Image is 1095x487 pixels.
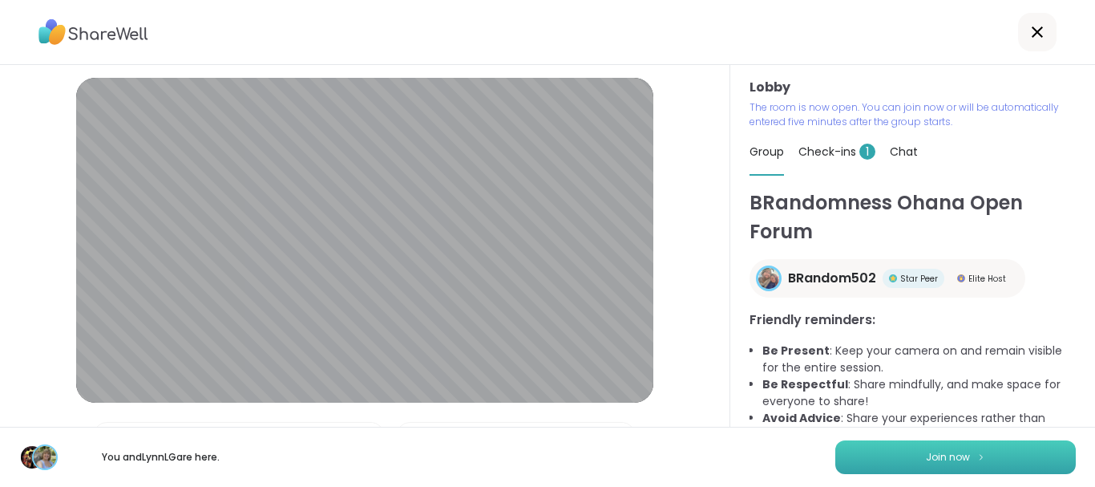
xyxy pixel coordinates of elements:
b: Be Present [762,343,830,359]
p: The room is now open. You can join now or will be automatically entered five minutes after the gr... [750,100,1076,129]
h3: Lobby [750,78,1076,97]
img: BRandom502 [758,268,779,289]
li: : Share mindfully, and make space for everyone to share! [762,376,1076,410]
h3: Friendly reminders: [750,310,1076,330]
span: Join now [926,450,970,465]
b: Avoid Advice [762,410,841,426]
img: Star Peer [889,274,897,282]
img: ShareWell Logomark [976,453,986,461]
span: Star Peer [900,273,938,285]
span: | [122,423,126,455]
li: : Share your experiences rather than advice, as peers are not mental health professionals. [762,410,1076,444]
img: Elite Host [957,274,965,282]
span: Elite Host [968,273,1006,285]
span: Group [750,144,784,160]
span: Check-ins [798,144,875,160]
img: ShareWell Logo [38,14,148,51]
p: You and LynnLG are here. [71,450,250,465]
a: BRandom502BRandom502Star PeerStar PeerElite HostElite Host [750,259,1025,298]
b: Be Respectful [762,376,848,392]
span: BRandom502 [788,269,876,288]
img: Microphone [101,423,115,455]
img: LynnLG [34,446,56,469]
span: Chat [890,144,918,160]
img: mrsperozek43 [21,446,43,469]
span: 1 [859,144,875,160]
button: Join now [835,440,1076,474]
li: : Keep your camera on and remain visible for the entire session. [762,343,1076,376]
h1: BRandomness Ohana Open Forum [750,189,1076,246]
